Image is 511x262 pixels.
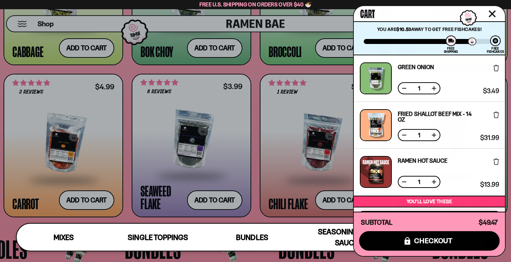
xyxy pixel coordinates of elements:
a: Seasoning and Sauce [299,224,393,251]
span: $3.49 [483,88,499,94]
span: Seasoning and Sauce [318,227,374,247]
h4: Subtotal [361,219,392,226]
span: checkout [414,237,453,245]
a: Green Onion [398,64,434,70]
a: Mixes [17,224,111,251]
p: You are away to get Free Fishcakes! [364,26,495,32]
button: checkout [359,231,500,251]
div: Free Fishcakes [487,47,504,53]
span: $13.99 [480,182,499,188]
span: Cart [360,6,375,20]
span: $31.99 [480,135,499,141]
span: Mixes [54,233,74,242]
strong: $10.53 [396,26,411,32]
span: 1 [413,179,425,185]
span: Free U.S. Shipping on Orders over $40 🍜 [199,1,312,8]
a: Single Toppings [111,224,205,251]
span: 1 [413,85,425,91]
span: $49.47 [479,218,498,227]
span: Single Toppings [128,233,188,242]
a: Bundles [205,224,299,251]
button: Close cart [487,9,498,19]
a: Fried Shallot Beef Mix - 14 OZ [398,111,478,122]
p: You’ll love these [356,198,503,205]
a: Ramen Hot Sauce [398,158,448,163]
span: Bundles [236,233,268,242]
div: Free Shipping [444,47,458,53]
span: 1 [413,132,425,138]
